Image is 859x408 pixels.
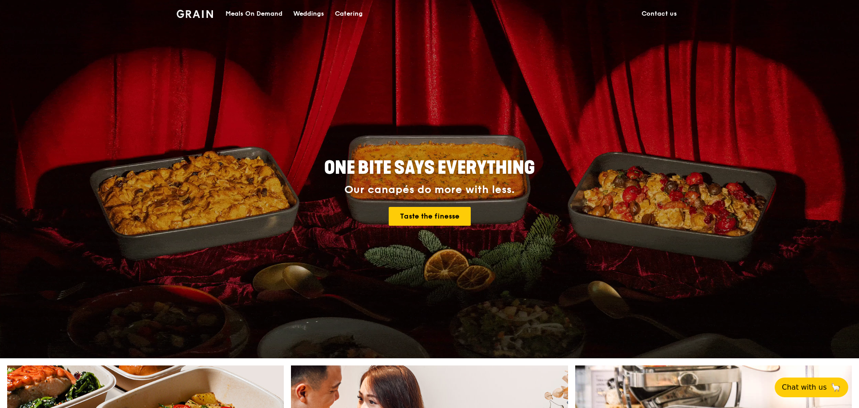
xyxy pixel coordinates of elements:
span: 🦙 [830,382,841,393]
a: Catering [330,0,368,27]
a: Weddings [288,0,330,27]
div: Catering [335,0,363,27]
img: Grain [177,10,213,18]
div: Weddings [293,0,324,27]
div: Our canapés do more with less. [268,184,591,196]
span: ONE BITE SAYS EVERYTHING [324,157,535,179]
a: Taste the finesse [389,207,471,226]
button: Chat with us🦙 [775,378,848,397]
a: Contact us [636,0,682,27]
span: Chat with us [782,382,827,393]
div: Meals On Demand [226,0,282,27]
